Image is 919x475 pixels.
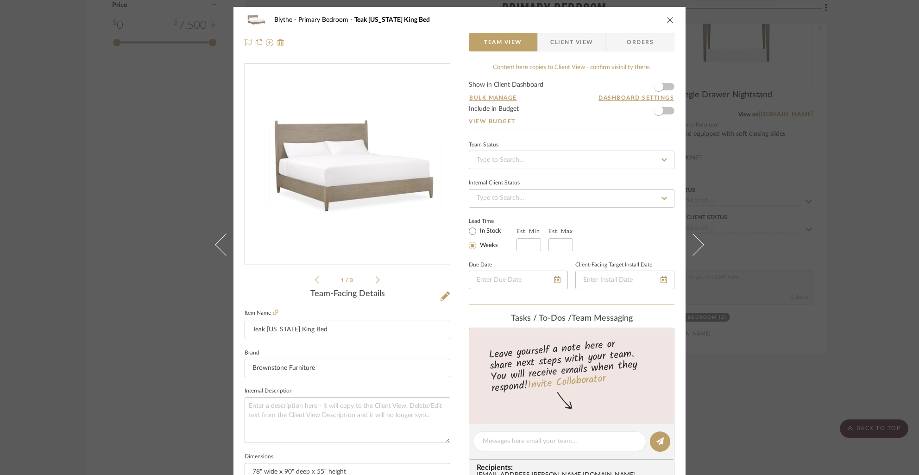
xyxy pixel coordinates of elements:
input: Enter Install Date [575,271,674,289]
div: Team-Facing Details [245,289,450,299]
label: Est. Min [516,228,540,234]
input: Enter Due Date [469,271,568,289]
label: Dimensions [245,455,273,459]
span: 3 [350,278,354,283]
button: Dashboard Settings [598,94,674,102]
img: 0ccaab4e-1c75-4ee9-8419-3bdc7c1707a2_436x436.jpg [245,115,450,214]
div: Team Status [469,143,498,147]
span: 1 [341,278,346,283]
span: Primary Bedroom [298,17,354,23]
input: Enter Brand [245,359,450,377]
span: Recipients: [477,463,670,472]
div: Leave yourself a note here or share next steps with your team. You will receive emails when they ... [468,334,676,396]
label: Internal Description [245,389,293,393]
span: Client View [550,33,593,51]
label: Client-Facing Target Install Date [575,263,652,267]
span: / [346,278,350,283]
div: Content here copies to Client View - confirm visibility there. [469,63,674,72]
label: In Stock [478,227,501,235]
div: 0 [245,115,450,214]
img: Remove from project [277,39,284,46]
span: Tasks / To-Dos / [511,314,572,323]
mat-radio-group: Select item type [469,225,516,251]
a: View Budget [469,118,674,125]
span: Blythe [274,17,298,23]
label: Est. Max [548,228,573,234]
span: Team View [484,33,522,51]
label: Brand [245,351,259,355]
button: Bulk Manage [469,94,517,102]
input: Type to Search… [469,151,674,169]
label: Lead Time [469,217,516,225]
button: close [666,16,674,24]
span: Orders [617,33,664,51]
img: 0ccaab4e-1c75-4ee9-8419-3bdc7c1707a2_48x40.jpg [245,11,267,29]
input: Enter Item Name [245,321,450,339]
a: Invite Collaborator [527,371,606,394]
div: Internal Client Status [469,181,520,185]
span: Teak [US_STATE] King Bed [354,17,430,23]
label: Due Date [469,263,492,267]
input: Type to Search… [469,189,674,208]
label: Weeks [478,241,498,250]
label: Item Name [245,309,278,317]
div: team Messaging [469,314,674,324]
